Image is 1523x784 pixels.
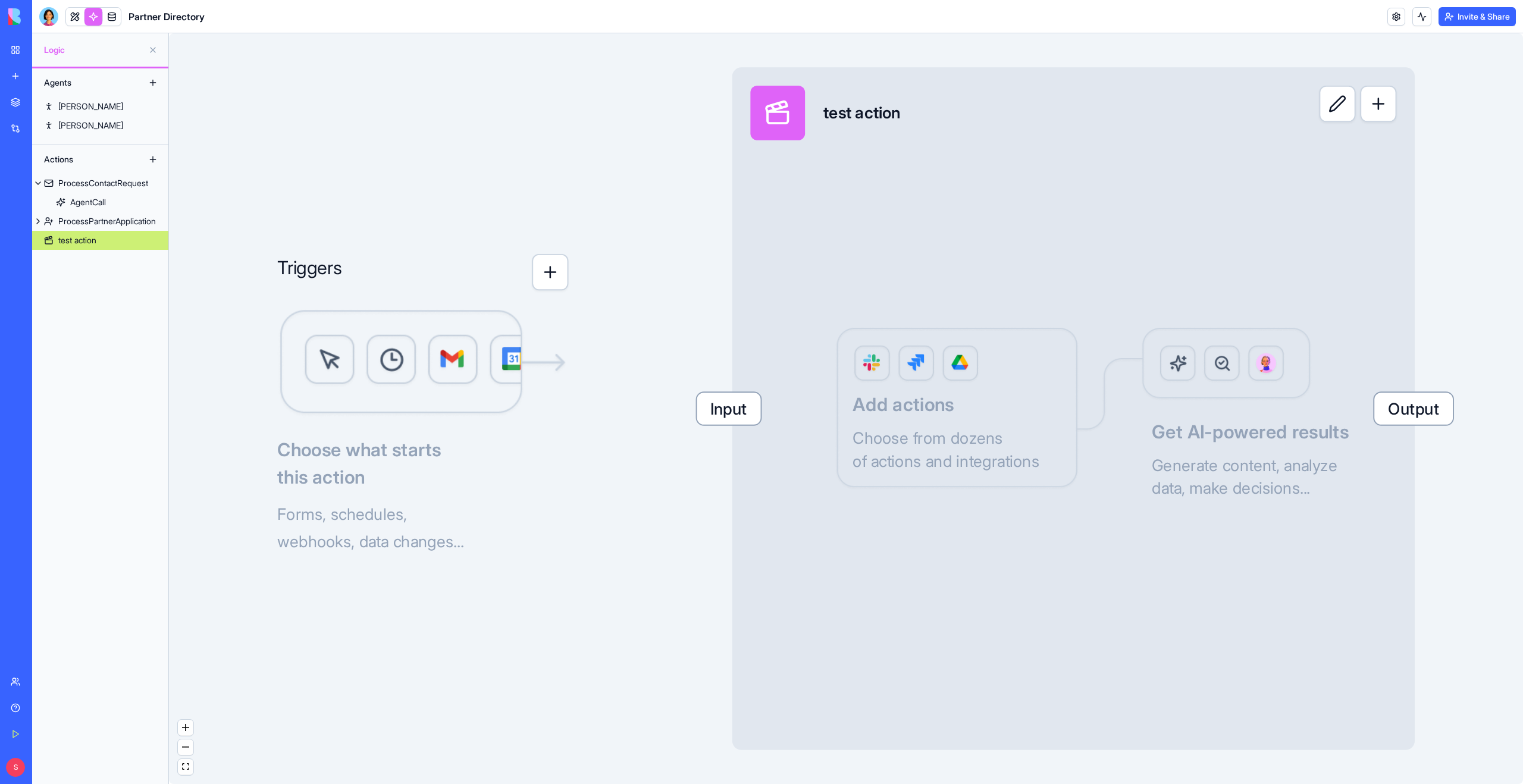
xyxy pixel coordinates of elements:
[32,116,168,135] a: [PERSON_NAME]
[178,739,193,755] button: zoom out
[58,215,156,227] div: ProcessPartnerApplication
[58,234,96,246] div: test action
[277,504,464,551] span: Forms, schedules, webhooks, data changes...
[6,758,25,777] span: S
[58,120,123,131] div: [PERSON_NAME]
[178,759,193,775] button: fit view
[129,10,205,24] span: Partner Directory
[277,181,569,554] div: TriggersLogicChoose what startsthis actionForms, schedules,webhooks, data changes...
[32,212,168,231] a: ProcessPartnerApplication
[277,309,569,418] img: Logic
[32,174,168,193] a: ProcessContactRequest
[697,393,761,425] span: Input
[277,254,342,290] p: Triggers
[732,67,1415,749] div: Inputtest actionOutputLogicAdd actionsChoose from dozensof actions and integrationsGet AI-powered...
[823,102,901,124] div: test action
[32,97,168,116] a: [PERSON_NAME]
[1374,393,1453,425] span: Output
[32,193,168,212] a: AgentCall
[8,8,82,25] img: logo
[70,196,106,208] div: AgentCall
[178,720,193,736] button: zoom in
[1439,7,1516,26] button: Invite & Share
[277,436,569,491] span: Choose what starts this action
[32,231,168,250] a: test action
[58,177,148,189] div: ProcessContactRequest
[44,44,143,56] span: Logic
[58,101,123,112] div: [PERSON_NAME]
[38,150,133,169] div: Actions
[38,73,133,92] div: Agents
